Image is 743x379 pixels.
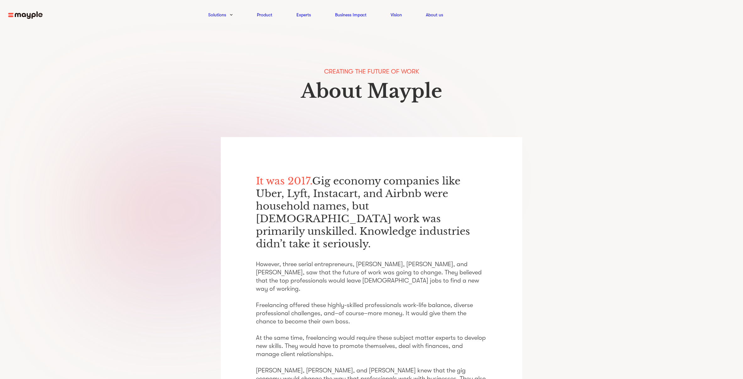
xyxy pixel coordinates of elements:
[426,11,443,19] a: About us
[257,11,272,19] a: Product
[230,14,233,16] img: arrow-down
[335,11,366,19] a: Business Impact
[296,11,311,19] a: Experts
[256,175,487,250] p: Gig economy companies like Uber, Lyft, Instacart, and Airbnb were household names, but [DEMOGRAPH...
[208,11,226,19] a: Solutions
[391,11,402,19] a: Vision
[256,175,312,187] span: It was 2017.
[8,11,43,19] img: mayple-logo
